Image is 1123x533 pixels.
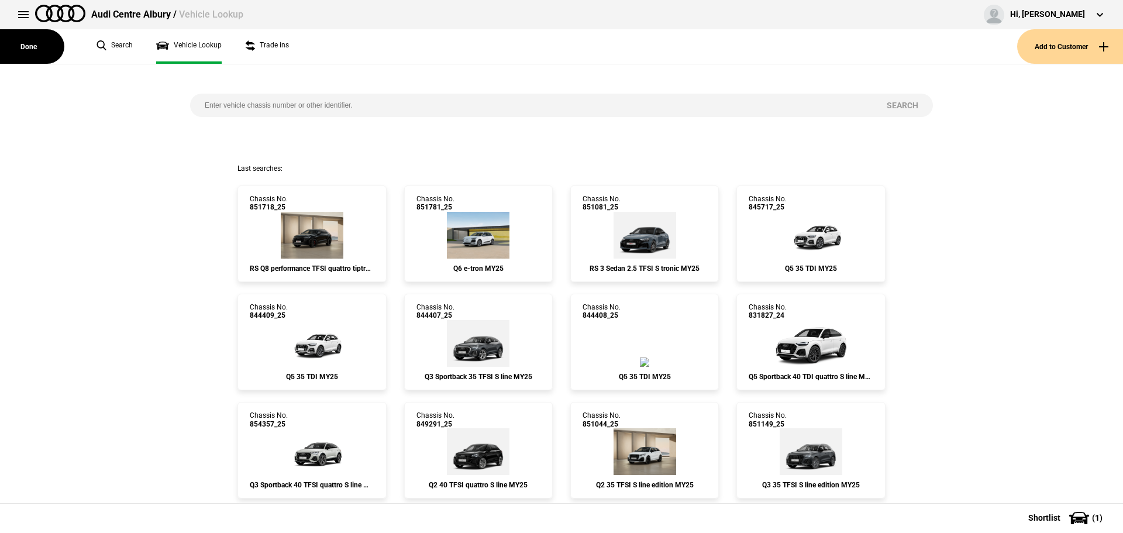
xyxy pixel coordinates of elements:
[97,29,133,64] a: Search
[583,264,707,273] div: RS 3 Sedan 2.5 TFSI S tronic MY25
[416,203,454,211] span: 851781_25
[179,9,243,20] span: Vehicle Lookup
[416,411,454,428] div: Chassis No.
[583,420,621,428] span: 851044_25
[281,212,343,259] img: Audi_4MTRR2_25_AR_0E0E_WBX_3S2_PQA_PL2_6FI_4ZP_5MH_PEJ_64J_(Nadin:_3S2_4ZP_5MH_64J_6FI_C94_PEJ_PL...
[614,428,676,475] img: Audi_GAGCKG_25_YM_2Y2Y_4A3_WA9_3FB_C8R_PAI_4ZP_(Nadin:_3FB_4A3_4ZP_C51_C8R_PAI_WA9)_ext.png
[749,195,787,212] div: Chassis No.
[237,164,283,173] span: Last searches:
[416,373,540,381] div: Q3 Sportback 35 TFSI S line MY25
[583,303,621,320] div: Chassis No.
[1011,503,1123,532] button: Shortlist(1)
[749,411,787,428] div: Chassis No.
[447,212,509,259] img: Audi_GFBA1A_25_FW_2Y2Y__(Nadin:_C05)_ext.png
[250,481,374,489] div: Q3 Sportback 40 TFSI quattro S line MY25
[583,203,621,211] span: 851081_25
[416,264,540,273] div: Q6 e-tron MY25
[749,481,873,489] div: Q3 35 TFSI S line edition MY25
[583,195,621,212] div: Chassis No.
[447,428,509,475] img: Audi_GAGCGY_25_YM_0E0E_4ZD_WA7_WA2_PXC_6XK_6H0_WA7B_C7M_(Nadin:_4ZD_6H0_6XK_C50_C7M_PXC_WA2_WA7)_...
[583,411,621,428] div: Chassis No.
[416,420,454,428] span: 849291_25
[749,203,787,211] span: 845717_25
[156,29,222,64] a: Vehicle Lookup
[250,195,288,212] div: Chassis No.
[1010,9,1085,20] div: Hi, [PERSON_NAME]
[583,481,707,489] div: Q2 35 TFSI S line edition MY25
[250,373,374,381] div: Q5 35 TDI MY25
[277,428,347,475] img: Audi_F3NC6Y_25_EI_N8N8_PXC_WC7_6FJ_52Z_7HF_(Nadin:_52Z_6FJ_7HF_C62_PXC_WC7)_ext.png
[749,420,787,428] span: 851149_25
[749,311,787,319] span: 831827_24
[1092,514,1103,522] span: ( 1 )
[583,373,707,381] div: Q5 35 TDI MY25
[416,481,540,489] div: Q2 40 TFSI quattro S line MY25
[416,195,454,212] div: Chassis No.
[91,8,243,21] div: Audi Centre Albury /
[770,320,853,367] img: Audi_FYTCUY_24_YM_Z9Z9_WC7_WXE_3FU_4ZD_54U_(Nadin:_3FU_4ZD_54U_6FJ_6XL_C50_PXC_WC7_WXE)_ext.png
[447,320,509,367] img: Audi_F3NCCX_25_FZ_6Y6Y_3FB_(Nadin:_3FB_C61)_ext.png
[35,5,85,22] img: audi.png
[250,303,288,320] div: Chassis No.
[416,311,454,319] span: 844407_25
[250,420,288,428] span: 854357_25
[749,303,787,320] div: Chassis No.
[277,320,347,367] img: Audi_FYGBJG_25_YM_Z9Z9__(Nadin:_C52)_ext.png
[872,94,933,117] button: Search
[1028,514,1060,522] span: Shortlist
[640,357,649,367] img: Audi_FYGBJG_25_YM_A2A2__(Nadin:_C52)_ext.png
[749,264,873,273] div: Q5 35 TDI MY25
[780,428,842,475] img: Audi_F3BCCX_25LE_FZ_6Y6Y_6FJ_3S2_V72_WN8_X8C_(Nadin:_3S2_6FJ_C62_V72_WN8)_ext.png
[190,94,872,117] input: Enter vehicle chassis number or other identifier.
[245,29,289,64] a: Trade ins
[614,212,676,259] img: Audi_8YMRWY_25_QH_8R8R_64T_(Nadin:_64T_C48)_ext.png
[1017,29,1123,64] button: Add to Customer
[776,212,846,259] img: Audi_FYGBJG_25_YM_Z9Z9__(Nadin:_C52)_ext.png
[583,311,621,319] span: 844408_25
[250,264,374,273] div: RS Q8 performance TFSI quattro tiptronic MY25
[250,411,288,428] div: Chassis No.
[250,203,288,211] span: 851718_25
[749,373,873,381] div: Q5 Sportback 40 TDI quattro S line MY24
[416,303,454,320] div: Chassis No.
[250,311,288,319] span: 844409_25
